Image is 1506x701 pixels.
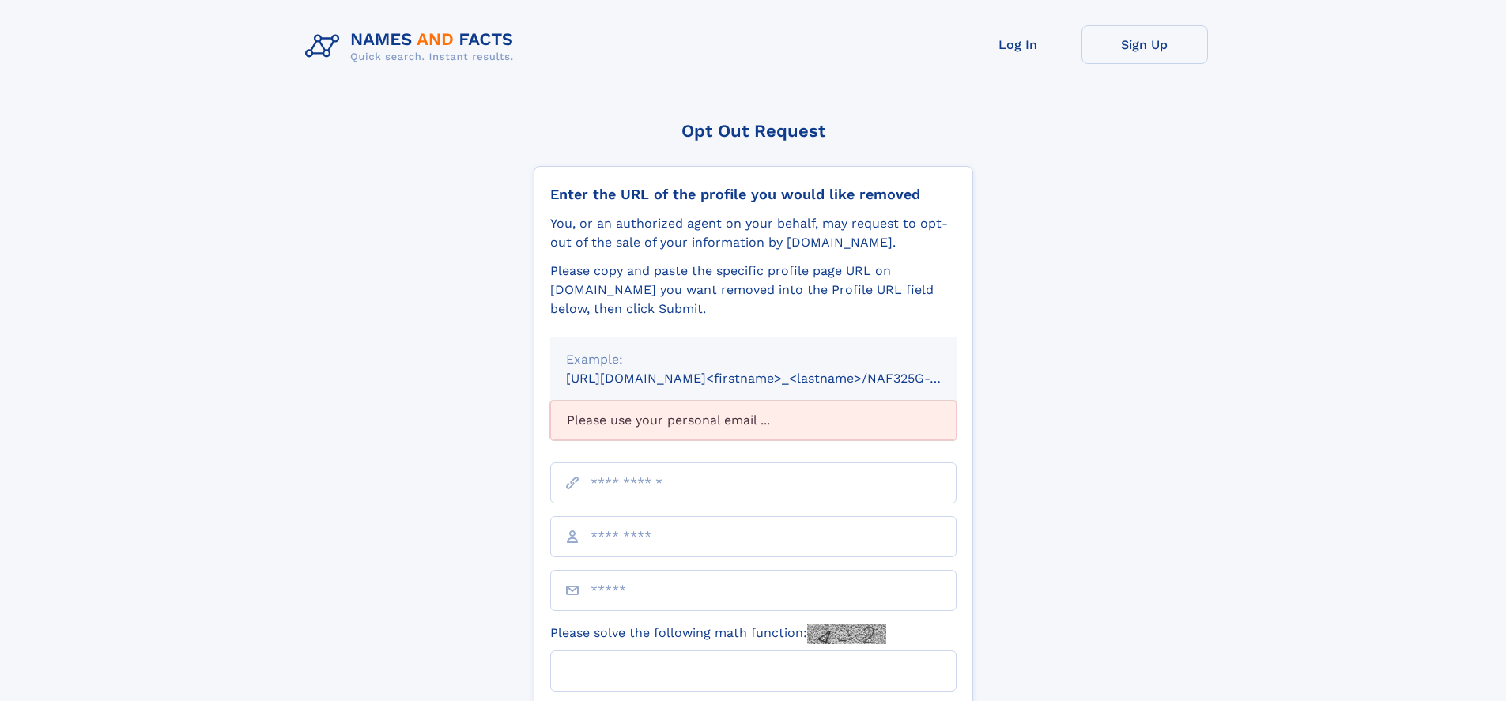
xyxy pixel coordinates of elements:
div: Please use your personal email ... [550,401,957,440]
div: Enter the URL of the profile you would like removed [550,186,957,203]
div: Opt Out Request [534,121,973,141]
label: Please solve the following math function: [550,624,886,644]
div: Example: [566,350,941,369]
small: [URL][DOMAIN_NAME]<firstname>_<lastname>/NAF325G-xxxxxxxx [566,371,987,386]
a: Log In [955,25,1081,64]
img: Logo Names and Facts [299,25,527,68]
a: Sign Up [1081,25,1208,64]
div: Please copy and paste the specific profile page URL on [DOMAIN_NAME] you want removed into the Pr... [550,262,957,318]
div: You, or an authorized agent on your behalf, may request to opt-out of the sale of your informatio... [550,214,957,252]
